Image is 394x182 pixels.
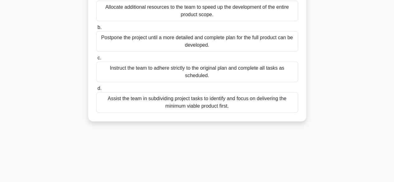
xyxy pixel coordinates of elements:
span: c. [97,55,101,60]
span: d. [97,86,102,91]
div: Allocate additional resources to the team to speed up the development of the entire product scope. [96,1,298,21]
span: b. [97,25,102,30]
div: Assist the team in subdividing project tasks to identify and focus on delivering the minimum viab... [96,92,298,113]
div: Postpone the project until a more detailed and complete plan for the full product can be developed. [96,31,298,52]
div: Instruct the team to adhere strictly to the original plan and complete all tasks as scheduled. [96,62,298,82]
